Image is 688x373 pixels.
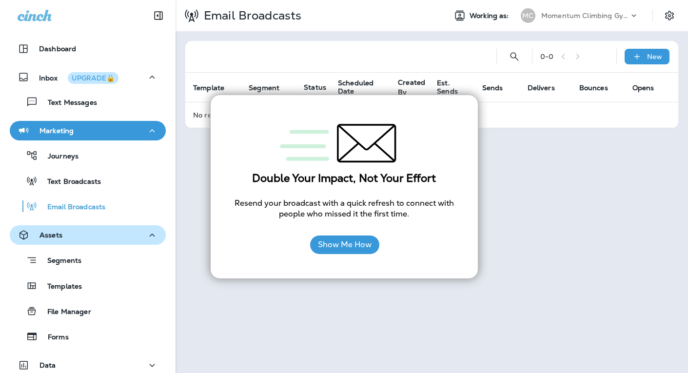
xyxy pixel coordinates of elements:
p: Assets [39,231,62,239]
span: Working as: [470,12,511,20]
span: Created By [398,78,425,97]
span: Status [304,83,326,92]
p: Inbox [39,72,118,82]
span: Scheduled Date [338,79,373,96]
p: Forms [38,333,69,342]
h3: Double Your Impact, Not Your Effort [230,172,458,185]
span: Template [193,84,224,92]
p: Journeys [38,152,79,161]
button: Show Me How [310,236,379,254]
span: Sends [482,84,503,92]
div: 0 - 0 [540,53,553,60]
p: New [647,53,662,60]
button: Search Email Broadcasts [505,47,524,66]
p: Dashboard [39,45,76,53]
div: MC [521,8,535,23]
p: Data [39,361,56,369]
p: Text Broadcasts [38,177,101,187]
p: Templates [38,282,82,292]
button: Settings [661,7,678,24]
p: Email Broadcasts [200,8,301,23]
p: Text Messages [38,98,97,108]
p: Email Broadcasts [38,203,105,212]
span: Segment [249,84,279,92]
span: Delivers [528,84,555,92]
button: Collapse Sidebar [145,6,172,25]
p: Marketing [39,127,74,135]
p: File Manager [38,308,91,317]
span: Est. Sends [437,79,458,96]
p: Resend your broadcast with a quick refresh to connect with people who missed it the first time. [230,198,458,220]
span: Bounces [579,84,608,92]
div: UPGRADE🔒 [72,75,115,81]
span: Opens [632,84,654,92]
p: Momentum Climbing Gyms [541,12,629,20]
p: Segments [38,256,81,266]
